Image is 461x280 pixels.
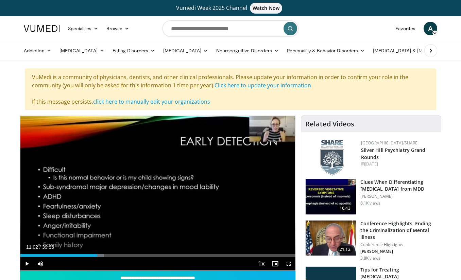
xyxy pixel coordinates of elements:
button: Enable picture-in-picture mode [268,257,282,270]
img: VuMedi Logo [24,25,60,32]
button: Fullscreen [282,257,295,270]
a: [MEDICAL_DATA] [159,44,212,57]
video-js: Video Player [20,116,295,271]
a: Browse [102,22,134,35]
img: a6520382-d332-4ed3-9891-ee688fa49237.150x105_q85_crop-smart_upscale.jpg [306,179,356,214]
a: Silver Hill Psychiatry Grand Rounds [361,147,426,160]
h3: Tips for Treating [MEDICAL_DATA] [360,266,437,280]
div: [DATE] [361,161,436,167]
span: 11:02 [26,244,38,250]
h3: Clues When Differentiating [MEDICAL_DATA] from MDD [360,179,437,192]
a: [GEOGRAPHIC_DATA]/SHARE [361,140,418,146]
div: Progress Bar [20,254,295,257]
a: Specialties [64,22,102,35]
a: Favorites [391,22,420,35]
div: VuMedi is a community of physicians, dentists, and other clinical professionals. Please update yo... [25,69,436,110]
a: [MEDICAL_DATA] [55,44,108,57]
input: Search topics, interventions [163,20,298,37]
img: 1419e6f0-d69a-482b-b3ae-1573189bf46e.150x105_q85_crop-smart_upscale.jpg [306,221,356,256]
span: / [39,244,41,250]
h4: Related Videos [305,120,354,128]
a: Neurocognitive Disorders [212,44,283,57]
img: f8aaeb6d-318f-4fcf-bd1d-54ce21f29e87.png.150x105_q85_autocrop_double_scale_upscale_version-0.2.png [320,140,344,176]
span: 16:43 [337,205,353,212]
a: 21:12 Conference Highlights: Ending the Criminalization of Mental Illness Conference Highlights [... [305,220,437,261]
a: click here to manually edit your organizations [93,98,210,105]
button: Playback Rate [255,257,268,270]
a: Click here to update your information [215,82,311,89]
span: 39:36 [42,244,54,250]
a: Vumedi Week 2025 ChannelWatch Now [25,3,436,14]
p: [PERSON_NAME] [360,194,437,199]
span: 21:12 [337,246,353,253]
a: 16:43 Clues When Differentiating [MEDICAL_DATA] from MDD [PERSON_NAME] 8.1K views [305,179,437,215]
a: A [424,22,437,35]
h3: Conference Highlights: Ending the Criminalization of Mental Illness [360,220,437,241]
p: [PERSON_NAME] [360,249,437,254]
p: 8.1K views [360,200,380,206]
p: Conference Highlights [360,242,437,247]
button: Mute [34,257,47,270]
a: Eating Disorders [108,44,159,57]
p: 3.8K views [360,256,380,261]
a: Personality & Behavior Disorders [283,44,369,57]
button: Play [20,257,34,270]
span: Watch Now [250,3,282,14]
a: Addiction [20,44,55,57]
